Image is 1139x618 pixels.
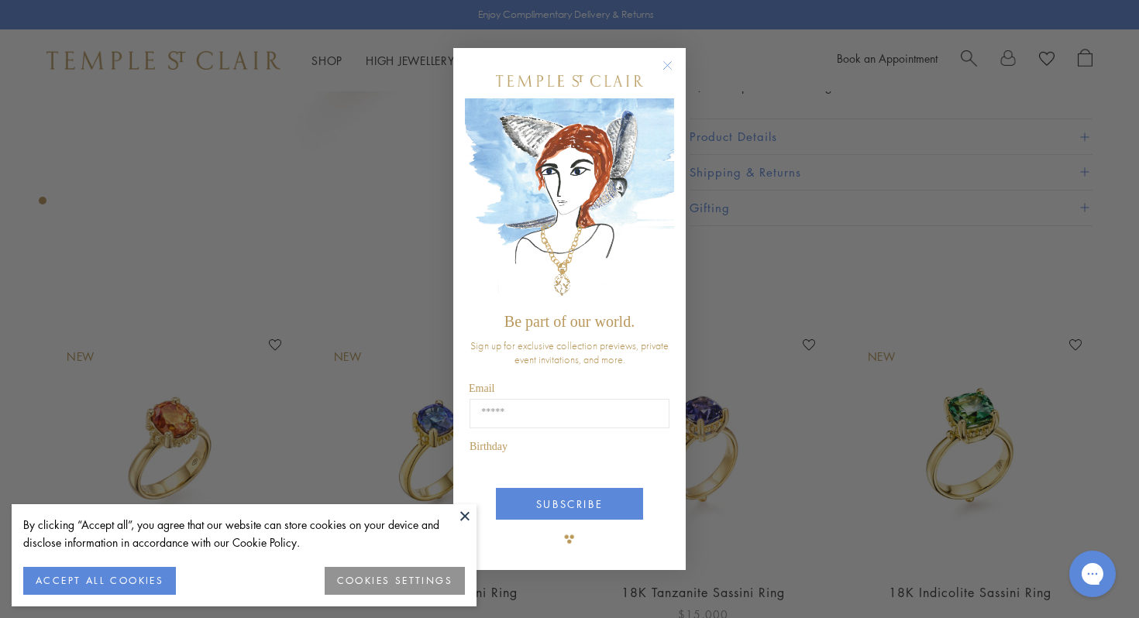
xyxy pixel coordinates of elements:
img: TSC [554,524,585,554]
iframe: Gorgias live chat messenger [1062,545,1124,603]
img: c4a9eb12-d91a-4d4a-8ee0-386386f4f338.jpeg [465,98,674,305]
input: Email [470,399,669,428]
button: SUBSCRIBE [496,488,643,520]
button: Close dialog [666,64,685,83]
button: ACCEPT ALL COOKIES [23,567,176,595]
div: By clicking “Accept all”, you agree that our website can store cookies on your device and disclos... [23,516,465,551]
span: Birthday [470,441,508,452]
span: Be part of our world. [504,313,635,330]
img: Temple St. Clair [496,75,643,87]
button: COOKIES SETTINGS [325,567,465,595]
span: Sign up for exclusive collection previews, private event invitations, and more. [470,338,669,366]
span: Email [469,383,494,394]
